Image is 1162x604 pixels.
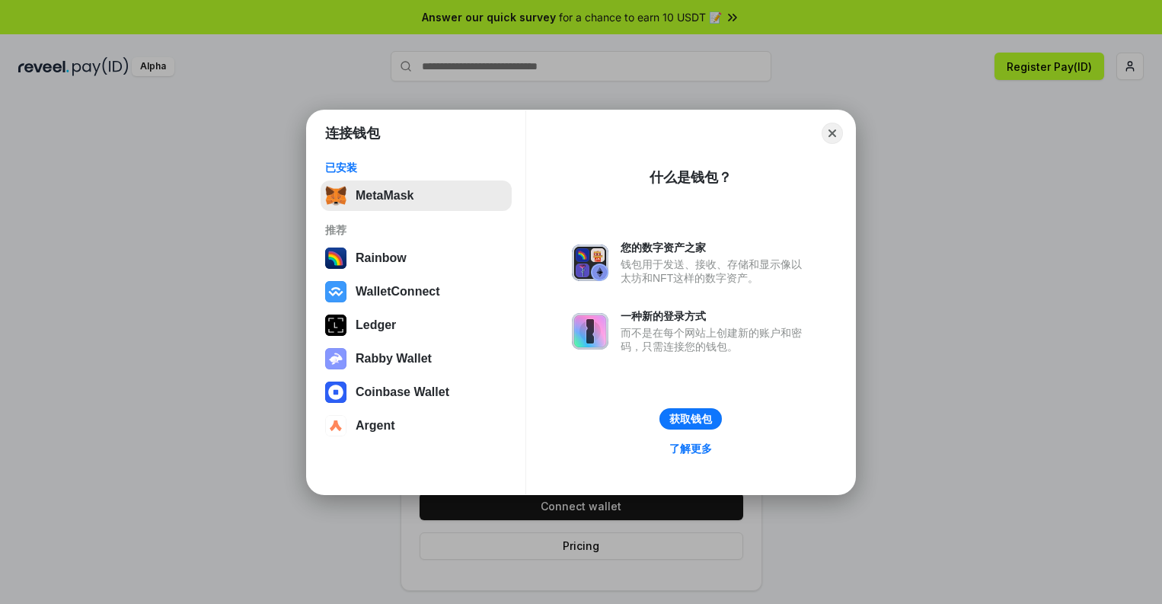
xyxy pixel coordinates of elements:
button: Ledger [321,310,512,340]
button: WalletConnect [321,276,512,307]
button: Rabby Wallet [321,344,512,374]
button: 获取钱包 [659,408,722,430]
div: 已安装 [325,161,507,174]
a: 了解更多 [660,439,721,459]
img: svg+xml,%3Csvg%20fill%3D%22none%22%20height%3D%2233%22%20viewBox%3D%220%200%2035%2033%22%20width%... [325,185,346,206]
button: MetaMask [321,181,512,211]
h1: 连接钱包 [325,124,380,142]
img: svg+xml,%3Csvg%20xmlns%3D%22http%3A%2F%2Fwww.w3.org%2F2000%2Fsvg%22%20fill%3D%22none%22%20viewBox... [572,244,608,281]
button: Coinbase Wallet [321,377,512,407]
button: Close [822,123,843,144]
div: WalletConnect [356,285,440,299]
button: Argent [321,411,512,441]
img: svg+xml,%3Csvg%20xmlns%3D%22http%3A%2F%2Fwww.w3.org%2F2000%2Fsvg%22%20fill%3D%22none%22%20viewBox... [572,313,608,350]
img: svg+xml,%3Csvg%20width%3D%2228%22%20height%3D%2228%22%20viewBox%3D%220%200%2028%2028%22%20fill%3D... [325,415,346,436]
div: Coinbase Wallet [356,385,449,399]
img: svg+xml,%3Csvg%20width%3D%22120%22%20height%3D%22120%22%20viewBox%3D%220%200%20120%20120%22%20fil... [325,248,346,269]
div: Rainbow [356,251,407,265]
div: 钱包用于发送、接收、存储和显示像以太坊和NFT这样的数字资产。 [621,257,809,285]
img: svg+xml,%3Csvg%20width%3D%2228%22%20height%3D%2228%22%20viewBox%3D%220%200%2028%2028%22%20fill%3D... [325,382,346,403]
img: svg+xml,%3Csvg%20xmlns%3D%22http%3A%2F%2Fwww.w3.org%2F2000%2Fsvg%22%20width%3D%2228%22%20height%3... [325,315,346,336]
div: 而不是在每个网站上创建新的账户和密码，只需连接您的钱包。 [621,326,809,353]
img: svg+xml,%3Csvg%20width%3D%2228%22%20height%3D%2228%22%20viewBox%3D%220%200%2028%2028%22%20fill%3D... [325,281,346,302]
div: Ledger [356,318,396,332]
div: 什么是钱包？ [650,168,732,187]
div: 一种新的登录方式 [621,309,809,323]
div: 您的数字资产之家 [621,241,809,254]
img: svg+xml,%3Csvg%20xmlns%3D%22http%3A%2F%2Fwww.w3.org%2F2000%2Fsvg%22%20fill%3D%22none%22%20viewBox... [325,348,346,369]
div: 获取钱包 [669,412,712,426]
div: Argent [356,419,395,433]
div: 了解更多 [669,442,712,455]
button: Rainbow [321,243,512,273]
div: Rabby Wallet [356,352,432,366]
div: MetaMask [356,189,413,203]
div: 推荐 [325,223,507,237]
